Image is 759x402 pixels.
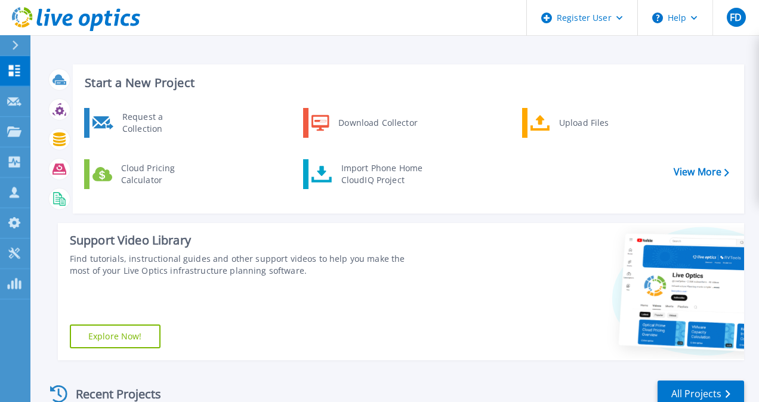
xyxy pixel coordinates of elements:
div: Request a Collection [116,111,203,135]
div: Cloud Pricing Calculator [115,162,203,186]
div: Find tutorials, instructional guides and other support videos to help you make the most of your L... [70,253,427,277]
div: Import Phone Home CloudIQ Project [335,162,428,186]
a: Download Collector [303,108,425,138]
div: Download Collector [332,111,422,135]
h3: Start a New Project [85,76,729,89]
span: FD [730,13,742,22]
a: Explore Now! [70,324,161,348]
a: View More [674,166,729,178]
div: Support Video Library [70,233,427,248]
a: Cloud Pricing Calculator [84,159,206,189]
a: Request a Collection [84,108,206,138]
div: Upload Files [553,111,641,135]
a: Upload Files [522,108,644,138]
